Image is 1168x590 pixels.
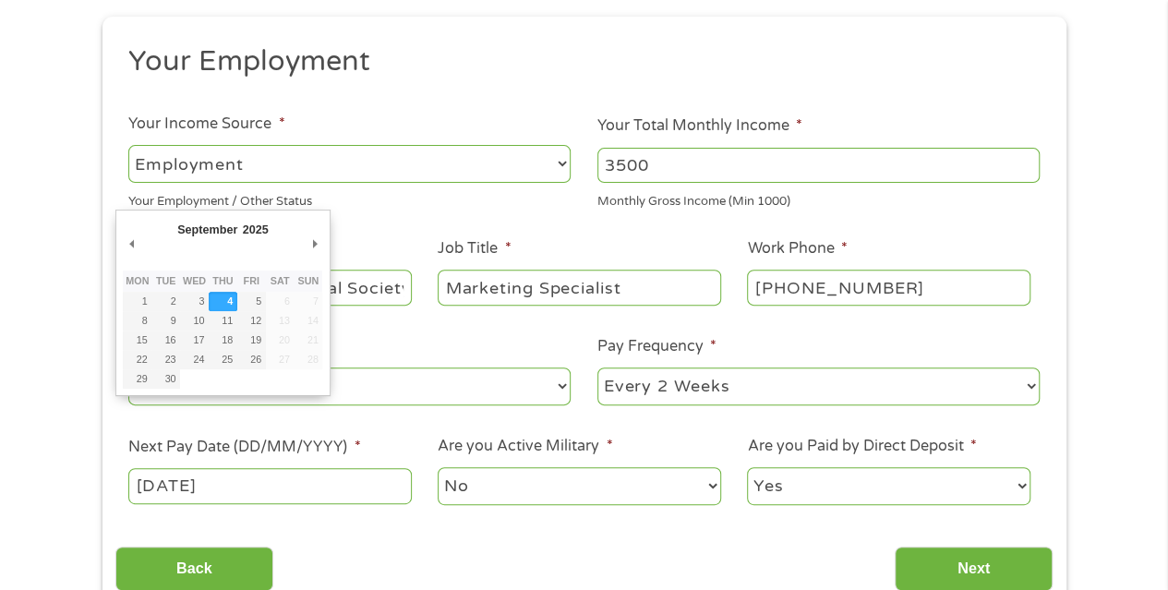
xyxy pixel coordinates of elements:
[597,148,1040,183] input: 1800
[123,350,151,369] button: 22
[123,311,151,331] button: 8
[298,275,319,286] abbr: Sunday
[597,187,1040,211] div: Monthly Gross Income (Min 1000)
[175,217,239,242] div: September
[244,275,259,286] abbr: Friday
[209,292,237,311] button: 4
[180,350,209,369] button: 24
[438,270,720,305] input: Cashier
[180,311,209,331] button: 10
[128,187,571,211] div: Your Employment / Other Status
[151,331,180,350] button: 16
[128,114,284,134] label: Your Income Source
[209,331,237,350] button: 18
[237,350,266,369] button: 26
[128,43,1026,80] h2: Your Employment
[151,311,180,331] button: 9
[237,311,266,331] button: 12
[128,468,411,503] input: Use the arrow keys to pick a date
[123,369,151,389] button: 29
[597,116,802,136] label: Your Total Monthly Income
[438,239,511,259] label: Job Title
[209,311,237,331] button: 11
[747,239,847,259] label: Work Phone
[156,275,176,286] abbr: Tuesday
[151,369,180,389] button: 30
[240,217,271,242] div: 2025
[271,275,290,286] abbr: Saturday
[209,350,237,369] button: 25
[438,437,612,456] label: Are you Active Military
[747,270,1030,305] input: (231) 754-4010
[180,292,209,311] button: 3
[123,331,151,350] button: 15
[123,231,139,256] button: Previous Month
[306,231,322,256] button: Next Month
[123,292,151,311] button: 1
[183,275,206,286] abbr: Wednesday
[212,275,233,286] abbr: Thursday
[151,292,180,311] button: 2
[597,337,716,356] label: Pay Frequency
[747,437,976,456] label: Are you Paid by Direct Deposit
[237,331,266,350] button: 19
[151,350,180,369] button: 23
[237,292,266,311] button: 5
[128,438,360,457] label: Next Pay Date (DD/MM/YYYY)
[126,275,149,286] abbr: Monday
[180,331,209,350] button: 17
